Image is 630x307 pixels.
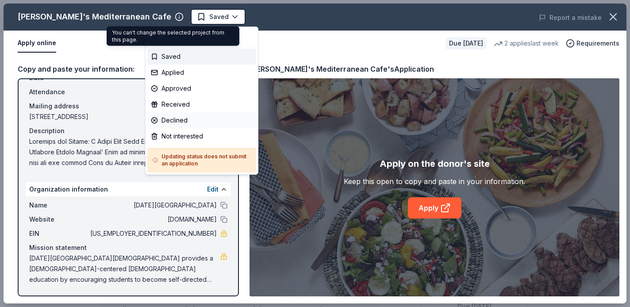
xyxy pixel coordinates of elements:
div: Not interested [147,128,256,144]
div: Declined [147,112,256,128]
div: Update status... [147,29,256,45]
span: Gala of Giving [152,11,197,21]
h5: Updating status does not submit an application [153,153,251,167]
div: Approved [147,81,256,96]
div: Applied [147,65,256,81]
div: Saved [147,49,256,65]
div: Received [147,96,256,112]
